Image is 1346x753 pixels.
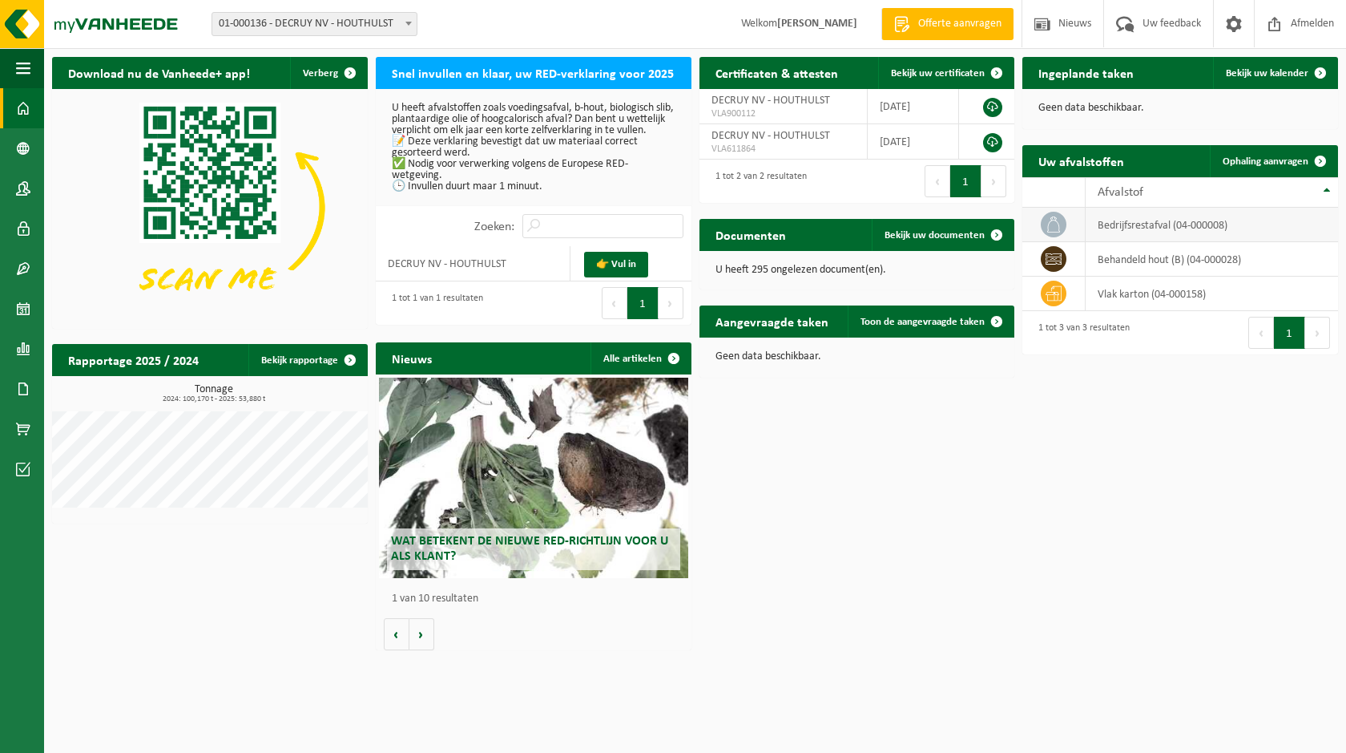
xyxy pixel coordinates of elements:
[1226,68,1308,79] span: Bekijk uw kalender
[699,219,802,250] h2: Documenten
[715,265,999,276] p: U heeft 295 ongelezen document(en).
[1098,186,1143,199] span: Afvalstof
[1086,208,1338,242] td: bedrijfsrestafval (04-000008)
[52,89,368,326] img: Download de VHEPlus App
[891,68,985,79] span: Bekijk uw certificaten
[1086,242,1338,277] td: behandeld hout (B) (04-000028)
[878,57,1013,89] a: Bekijk uw certificaten
[1086,277,1338,311] td: vlak karton (04-000158)
[1248,317,1274,349] button: Previous
[711,107,856,120] span: VLA900112
[1022,145,1140,176] h2: Uw afvalstoffen
[376,246,570,281] td: DECRUY NV - HOUTHULST
[1213,57,1336,89] a: Bekijk uw kalender
[212,12,417,36] span: 01-000136 - DECRUY NV - HOUTHULST
[392,593,683,605] p: 1 van 10 resultaten
[711,130,830,142] span: DECRUY NV - HOUTHULST
[474,221,514,233] label: Zoeken:
[1210,145,1336,177] a: Ophaling aanvragen
[777,18,857,30] strong: [PERSON_NAME]
[925,165,950,197] button: Previous
[376,57,690,88] h2: Snel invullen en klaar, uw RED-verklaring voor 2025
[711,95,830,107] span: DECRUY NV - HOUTHULST
[1022,57,1150,88] h2: Ingeplande taken
[392,103,675,192] p: U heeft afvalstoffen zoals voedingsafval, b-hout, biologisch slib, plantaardige olie of hoogcalor...
[881,8,1014,40] a: Offerte aanvragen
[848,306,1013,338] a: Toon de aangevraagde taken
[1038,103,1322,114] p: Geen data beschikbaar.
[868,124,959,160] td: [DATE]
[1223,156,1308,167] span: Ophaling aanvragen
[699,306,844,337] h2: Aangevraagde taken
[590,342,690,374] a: Alle artikelen
[212,13,417,35] span: 01-000136 - DECRUY NV - HOUTHULST
[303,68,338,79] span: Verberg
[860,317,985,327] span: Toon de aangevraagde taken
[981,165,1006,197] button: Next
[711,143,856,156] span: VLA611864
[1030,315,1130,350] div: 1 tot 3 van 3 resultaten
[384,285,483,321] div: 1 tot 1 van 1 resultaten
[379,378,688,578] a: Wat betekent de nieuwe RED-richtlijn voor u als klant?
[868,89,959,124] td: [DATE]
[950,165,981,197] button: 1
[60,384,368,403] h3: Tonnage
[248,344,366,376] a: Bekijk rapportage
[659,287,683,319] button: Next
[376,342,448,374] h2: Nieuws
[715,351,999,362] p: Geen data beschikbaar.
[409,618,434,650] button: Volgende
[872,219,1013,251] a: Bekijk uw documenten
[52,57,266,88] h2: Download nu de Vanheede+ app!
[584,252,648,277] a: 👉 Vul in
[1274,317,1305,349] button: 1
[707,164,807,199] div: 1 tot 2 van 2 resultaten
[699,57,854,88] h2: Certificaten & attesten
[885,230,985,241] span: Bekijk uw documenten
[384,618,409,650] button: Vorige
[602,287,627,319] button: Previous
[290,57,366,89] button: Verberg
[914,16,1005,32] span: Offerte aanvragen
[52,344,215,375] h2: Rapportage 2025 / 2024
[627,287,659,319] button: 1
[391,535,668,563] span: Wat betekent de nieuwe RED-richtlijn voor u als klant?
[1305,317,1330,349] button: Next
[60,395,368,403] span: 2024: 100,170 t - 2025: 53,880 t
